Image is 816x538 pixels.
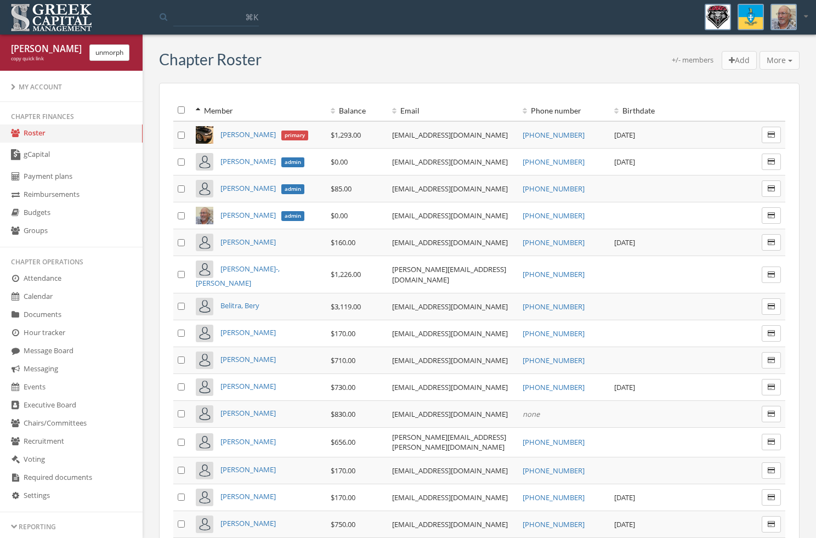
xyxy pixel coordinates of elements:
[220,518,276,528] a: [PERSON_NAME]
[220,210,304,220] a: [PERSON_NAME]admin
[220,465,276,474] a: [PERSON_NAME]
[11,522,132,531] div: Reporting
[610,229,740,256] td: [DATE]
[392,492,508,502] a: [EMAIL_ADDRESS][DOMAIN_NAME]
[220,156,276,166] span: [PERSON_NAME]
[11,82,132,92] div: My Account
[392,519,508,529] a: [EMAIL_ADDRESS][DOMAIN_NAME]
[89,44,129,61] button: unmorph
[523,409,540,419] em: none
[392,237,508,247] a: [EMAIL_ADDRESS][DOMAIN_NAME]
[331,492,355,502] span: $170.00
[191,100,326,121] th: Member
[523,519,585,529] a: [PHONE_NUMBER]
[220,183,304,193] a: [PERSON_NAME]admin
[610,484,740,511] td: [DATE]
[523,157,585,167] a: [PHONE_NUMBER]
[220,437,276,446] a: [PERSON_NAME]
[610,373,740,400] td: [DATE]
[392,432,506,452] a: [PERSON_NAME][EMAIL_ADDRESS][PERSON_NAME][DOMAIN_NAME]
[523,269,585,279] a: [PHONE_NUMBER]
[523,237,585,247] a: [PHONE_NUMBER]
[331,382,355,392] span: $730.00
[392,264,506,285] a: [PERSON_NAME][EMAIL_ADDRESS][DOMAIN_NAME]
[610,511,740,537] td: [DATE]
[220,491,276,501] a: [PERSON_NAME]
[523,492,585,502] a: [PHONE_NUMBER]
[392,466,508,475] a: [EMAIL_ADDRESS][DOMAIN_NAME]
[523,329,585,338] a: [PHONE_NUMBER]
[523,466,585,475] a: [PHONE_NUMBER]
[331,519,355,529] span: $750.00
[220,237,276,247] a: [PERSON_NAME]
[610,149,740,175] td: [DATE]
[392,355,508,365] a: [EMAIL_ADDRESS][DOMAIN_NAME]
[331,437,355,447] span: $656.00
[331,130,361,140] span: $1,293.00
[331,157,348,167] span: $0.00
[392,329,508,338] a: [EMAIL_ADDRESS][DOMAIN_NAME]
[392,184,508,194] a: [EMAIL_ADDRESS][DOMAIN_NAME]
[281,157,304,167] span: admin
[392,157,508,167] a: [EMAIL_ADDRESS][DOMAIN_NAME]
[672,55,713,70] div: +/- members
[11,43,81,55] div: [PERSON_NAME] [PERSON_NAME]
[331,329,355,338] span: $170.00
[331,302,361,312] span: $3,119.00
[281,131,308,140] span: primary
[610,100,740,121] th: Birthdate
[523,184,585,194] a: [PHONE_NUMBER]
[220,381,276,391] a: [PERSON_NAME]
[388,100,518,121] th: Email
[220,129,276,139] span: [PERSON_NAME]
[220,408,276,418] a: [PERSON_NAME]
[331,184,352,194] span: $85.00
[196,264,280,288] a: [PERSON_NAME]-, [PERSON_NAME]
[220,156,304,166] a: [PERSON_NAME]admin
[523,130,585,140] a: [PHONE_NUMBER]
[220,301,259,310] a: Belitra, Bery
[518,100,610,121] th: Phone number
[392,382,508,392] a: [EMAIL_ADDRESS][DOMAIN_NAME]
[220,183,276,193] span: [PERSON_NAME]
[610,121,740,149] td: [DATE]
[331,237,355,247] span: $160.00
[523,211,585,220] a: [PHONE_NUMBER]
[392,302,508,312] a: [EMAIL_ADDRESS][DOMAIN_NAME]
[523,382,585,392] a: [PHONE_NUMBER]
[245,12,258,22] span: ⌘K
[331,466,355,475] span: $170.00
[392,130,508,140] a: [EMAIL_ADDRESS][DOMAIN_NAME]
[220,129,308,139] a: [PERSON_NAME]primary
[331,269,361,279] span: $1,226.00
[11,55,81,63] div: copy quick link
[326,100,388,121] th: Balance
[281,184,304,194] span: admin
[392,211,508,220] a: [EMAIL_ADDRESS][DOMAIN_NAME]
[523,355,585,365] a: [PHONE_NUMBER]
[220,327,276,337] a: [PERSON_NAME]
[331,355,355,365] span: $710.00
[281,211,304,221] span: admin
[220,354,276,364] a: [PERSON_NAME]
[159,51,262,68] h3: Chapter Roster
[523,437,585,447] a: [PHONE_NUMBER]
[220,210,276,220] span: [PERSON_NAME]
[392,409,508,419] a: [EMAIL_ADDRESS][DOMAIN_NAME]
[331,409,355,419] span: $830.00
[523,302,585,312] a: [PHONE_NUMBER]
[331,211,348,220] span: $0.00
